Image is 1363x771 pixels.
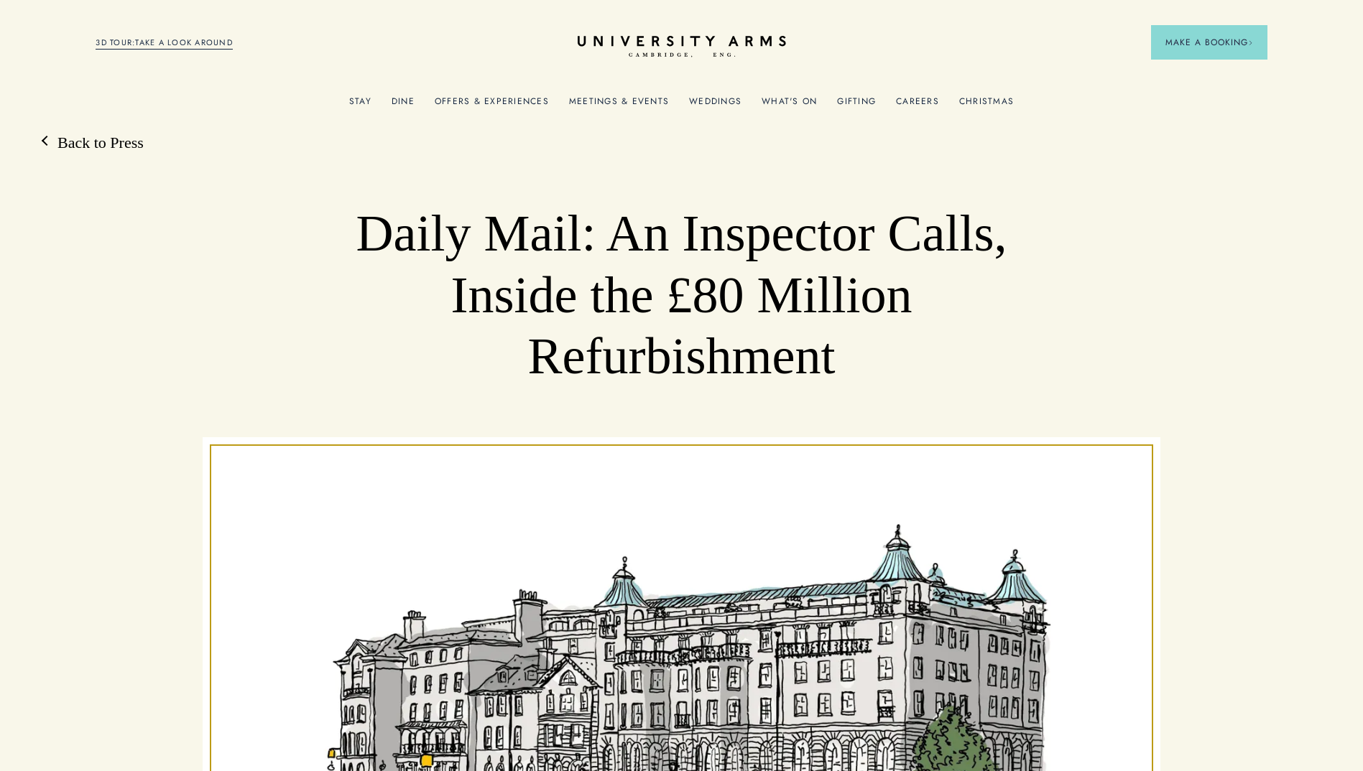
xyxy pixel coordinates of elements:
a: Offers & Experiences [435,96,549,115]
a: Careers [896,96,939,115]
h1: Daily Mail: An Inspector Calls, Inside the £80 Million Refurbishment [298,203,1065,388]
a: Dine [392,96,415,115]
a: Meetings & Events [569,96,669,115]
span: Make a Booking [1165,36,1253,49]
a: Back to Press [43,132,144,154]
button: Make a BookingArrow icon [1151,25,1267,60]
a: Gifting [837,96,876,115]
a: Stay [349,96,371,115]
a: 3D TOUR:TAKE A LOOK AROUND [96,37,233,50]
img: Arrow icon [1248,40,1253,45]
a: What's On [762,96,817,115]
a: Home [578,36,786,58]
a: Weddings [689,96,741,115]
a: Christmas [959,96,1014,115]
